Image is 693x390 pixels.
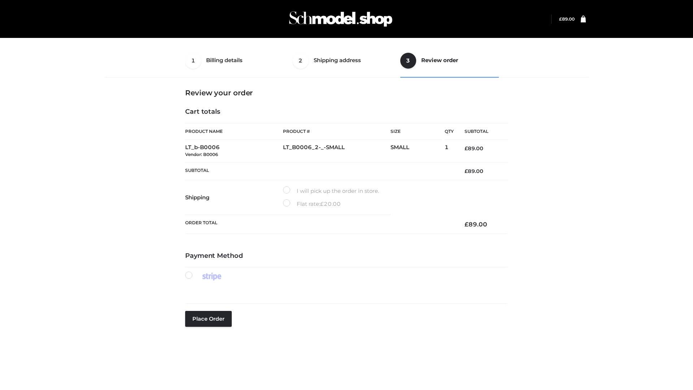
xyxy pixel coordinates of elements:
span: £ [320,200,324,207]
bdi: 89.00 [559,16,575,22]
span: £ [465,168,468,174]
bdi: 89.00 [465,145,483,152]
th: Order Total [185,215,454,234]
a: £89.00 [559,16,575,22]
td: SMALL [391,140,445,162]
small: Vendor: B0006 [185,152,218,157]
h3: Review your order [185,88,508,97]
td: LT_b-B0006 [185,140,283,162]
td: 1 [445,140,454,162]
span: £ [465,145,468,152]
th: Shipping [185,180,283,215]
bdi: 89.00 [465,168,483,174]
button: Place order [185,311,232,327]
bdi: 89.00 [465,221,487,228]
h4: Payment Method [185,252,508,260]
h4: Cart totals [185,108,508,116]
label: Flat rate: [283,199,341,209]
label: I will pick up the order in store. [283,186,379,196]
th: Product Name [185,123,283,140]
th: Product # [283,123,391,140]
th: Subtotal [185,162,454,180]
span: £ [559,16,562,22]
span: £ [465,221,468,228]
th: Subtotal [454,123,508,140]
th: Size [391,123,441,140]
img: Schmodel Admin 964 [287,5,395,33]
bdi: 20.00 [320,200,341,207]
th: Qty [445,123,454,140]
td: LT_B0006_2-_-SMALL [283,140,391,162]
